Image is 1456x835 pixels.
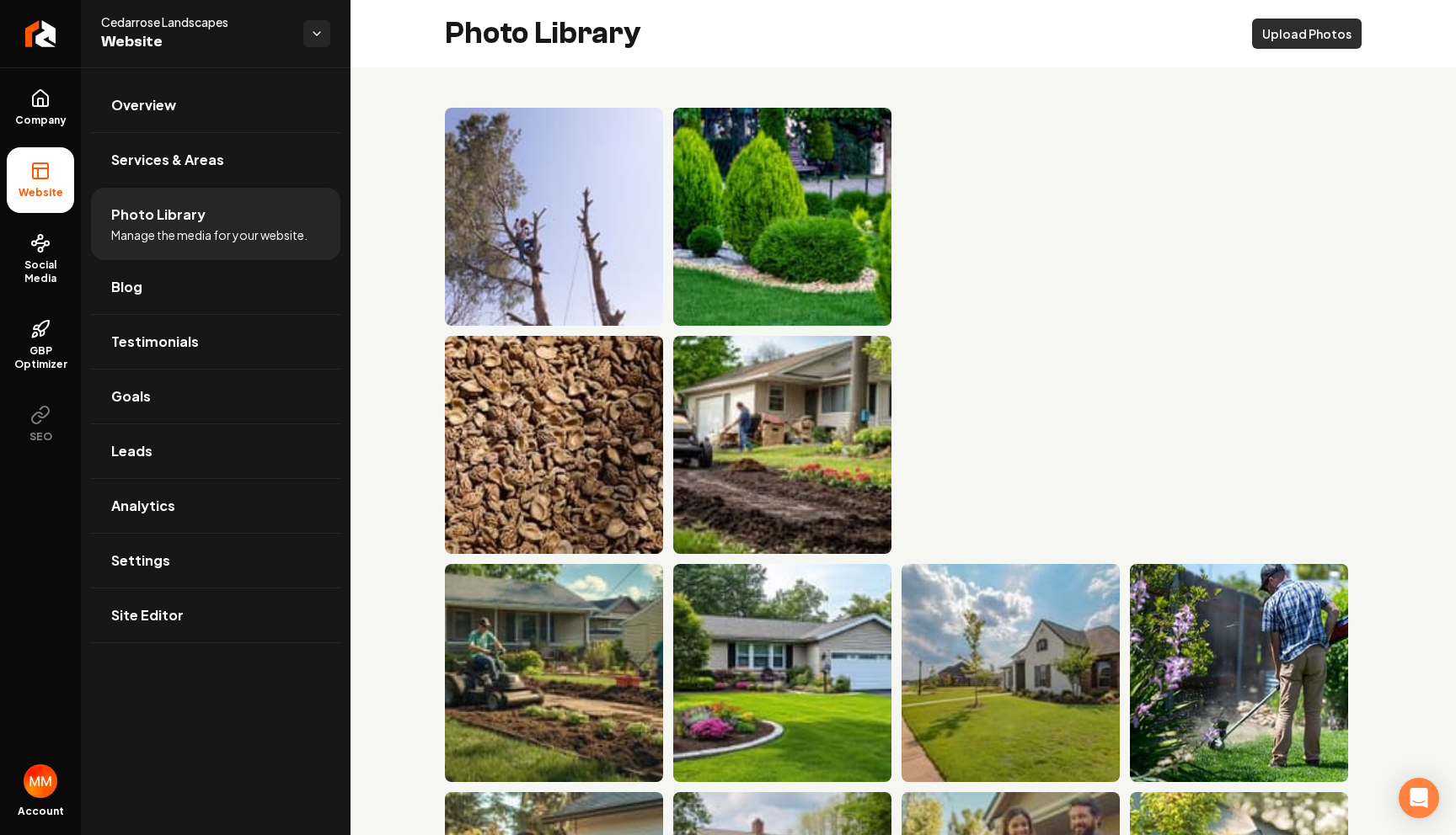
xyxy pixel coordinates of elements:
[91,370,340,423] a: Goals
[902,564,1120,782] img: Charming suburban home with lush lawn and tree-lined street under a cloudy sky.
[1399,778,1439,818] div: Open Intercom Messenger
[8,114,73,127] span: Company
[111,150,224,170] span: Services & Areas
[1130,108,1348,326] img: Blue spruce bush in a vibrant green lawn with a blurred garden backdrop.
[12,186,70,199] span: Website
[111,496,175,516] span: Analytics
[7,391,74,457] button: SEO
[111,95,176,115] span: Overview
[91,424,340,478] a: Leads
[445,17,641,51] h2: Photo Library
[7,344,74,371] span: GBP Optimizer
[902,336,1120,554] img: Person laying sod on soil next to small green plants, enhancing lawn landscaping.
[18,805,64,818] span: Account
[23,430,59,444] span: SEO
[111,605,184,625] span: Site Editor
[673,336,891,554] img: Man using a tiller to prepare soil in front yard, while another person tends to flowers.
[91,260,340,314] a: Blog
[902,108,1120,326] img: Lush green hedges along a stone pathway in a serene outdoor setting.
[91,133,340,187] a: Services & Areas
[24,764,57,798] button: Open user button
[7,75,74,141] a: Company
[1130,336,1348,554] img: Two gardeners landscaping a front yard with flowers and mulch in a suburban neighborhood.
[673,564,891,782] img: Well-manicured home exterior with vibrant flower garden and lush green lawn.
[91,534,340,588] a: Settings
[91,588,340,642] a: Site Editor
[111,332,199,352] span: Testimonials
[111,205,206,225] span: Photo Library
[7,258,74,285] span: Social Media
[111,441,153,461] span: Leads
[111,226,308,243] span: Manage the media for your website.
[7,306,74,385] a: GBP Optimizer
[1130,564,1348,782] img: Man using a string trimmer to maintain a lush green lawn surrounded by flowering plants.
[91,315,340,369] a: Testimonials
[25,20,56,47] img: Rebolt Logo
[673,108,891,326] img: Lush green shrubs and conifer trees in a beautifully landscaped garden setting.
[91,78,340,132] a: Overview
[7,220,74,299] a: Social Media
[111,550,170,571] span: Settings
[24,764,57,798] img: Mohamed Mohamed
[445,564,663,782] img: Landscape workers using a riding mower and hand tools to prepare a garden in a residential yard.
[91,479,340,533] a: Analytics
[101,30,290,54] span: Website
[111,386,151,407] span: Goals
[445,336,663,554] img: Brown apricot seeds scattered on a surface, showcasing their rough texture and natural patterns.
[111,277,142,297] span: Blog
[445,108,663,326] img: Tree trimmer using a chainsaw to prune branches from a tall tree against a clear sky.
[1252,19,1362,49] button: Upload Photos
[101,13,290,30] span: Cedarrose Landscapes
